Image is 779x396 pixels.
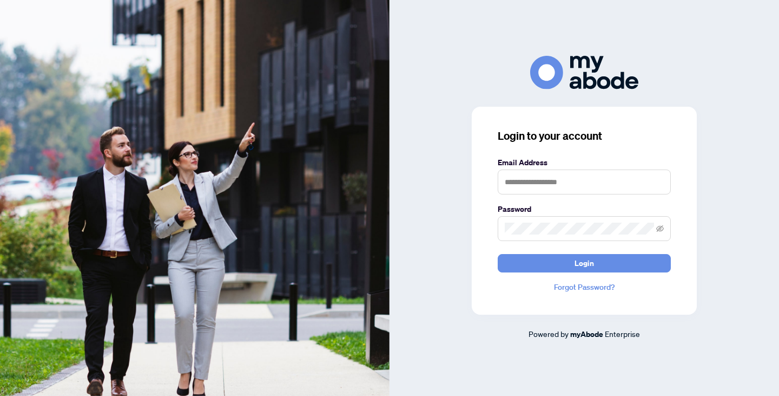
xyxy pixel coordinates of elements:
span: Login [575,255,594,272]
h3: Login to your account [498,128,671,144]
a: myAbode [570,328,603,340]
label: Password [498,203,671,215]
span: Powered by [529,329,569,339]
button: Login [498,254,671,272]
span: eye-invisible [656,225,664,232]
span: Enterprise [605,329,640,339]
a: Forgot Password? [498,281,671,293]
label: Email Address [498,157,671,168]
img: ma-logo [530,56,638,89]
